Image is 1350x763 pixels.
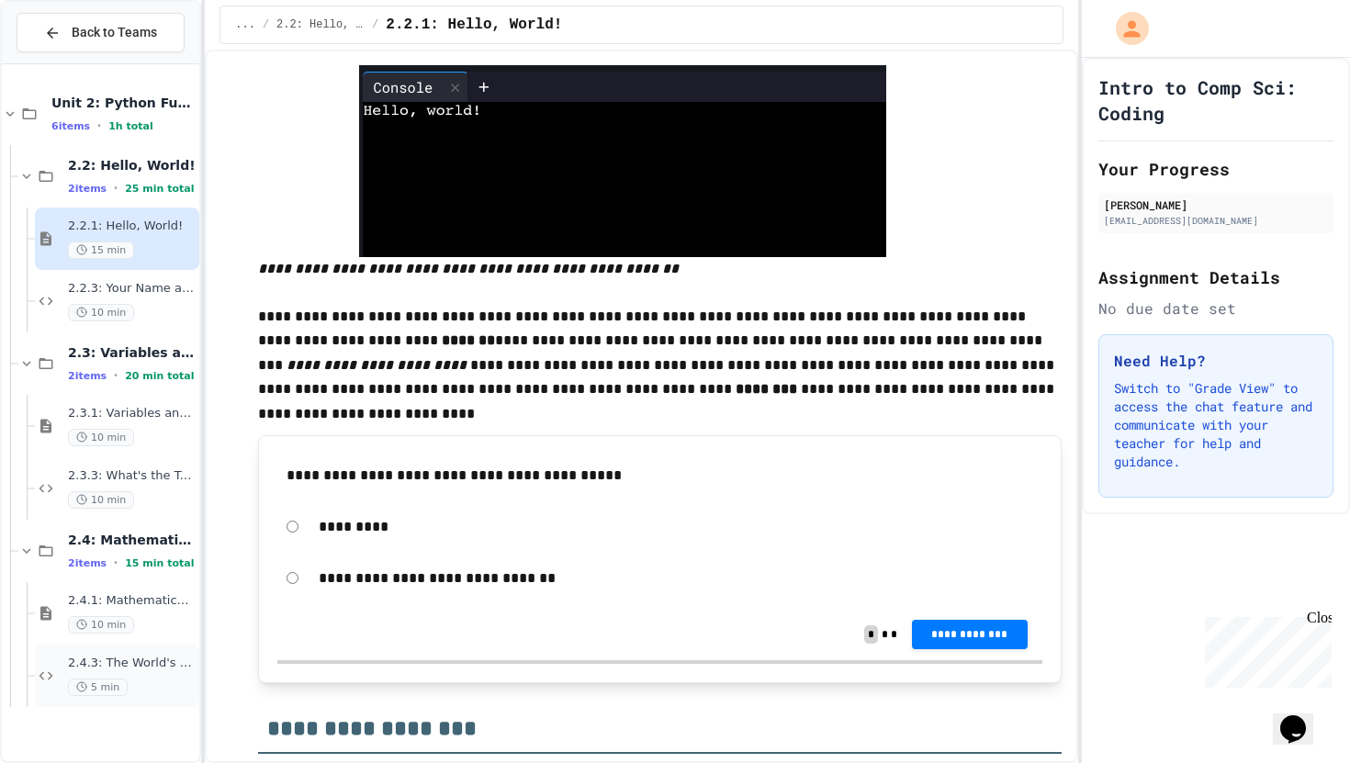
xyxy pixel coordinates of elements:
div: Chat with us now!Close [7,7,127,117]
span: 2.4.1: Mathematical Operators [68,593,196,609]
h2: Assignment Details [1098,264,1333,290]
span: 10 min [68,491,134,509]
span: 15 min total [125,557,194,569]
span: 10 min [68,616,134,634]
span: 6 items [51,120,90,132]
span: 20 min total [125,370,194,382]
span: • [114,555,118,570]
span: ... [235,17,255,32]
span: 2.2.1: Hello, World! [68,219,196,234]
div: No due date set [1098,297,1333,320]
span: • [114,181,118,196]
iframe: chat widget [1273,690,1332,745]
span: 2.4: Mathematical Operators [68,532,196,548]
span: 2.3: Variables and Data Types [68,344,196,361]
span: 2.2: Hello, World! [68,157,196,174]
span: 2.3.3: What's the Type? [68,468,196,484]
span: 2.4.3: The World's Worst Farmer's Market [68,656,196,671]
span: Unit 2: Python Fundamentals [51,95,196,111]
h1: Intro to Comp Sci: Coding [1098,74,1333,126]
span: 10 min [68,429,134,446]
span: 2 items [68,183,107,195]
span: 25 min total [125,183,194,195]
span: • [97,118,101,133]
span: / [372,17,378,32]
span: Back to Teams [72,23,157,42]
div: [PERSON_NAME] [1104,196,1328,213]
div: My Account [1097,7,1153,50]
span: 2.2: Hello, World! [276,17,365,32]
span: 2.2.1: Hello, World! [386,14,562,36]
span: / [263,17,269,32]
span: 2 items [68,557,107,569]
h3: Need Help? [1114,350,1318,372]
span: • [114,368,118,383]
span: 15 min [68,241,134,259]
iframe: chat widget [1198,610,1332,688]
span: 5 min [68,679,128,696]
h2: Your Progress [1098,156,1333,182]
button: Back to Teams [17,13,185,52]
span: 2.2.3: Your Name and Favorite Movie [68,281,196,297]
p: Switch to "Grade View" to access the chat feature and communicate with your teacher for help and ... [1114,379,1318,471]
span: 2.3.1: Variables and Data Types [68,406,196,421]
span: 10 min [68,304,134,321]
div: [EMAIL_ADDRESS][DOMAIN_NAME] [1104,214,1328,228]
span: 1h total [108,120,153,132]
span: 2 items [68,370,107,382]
